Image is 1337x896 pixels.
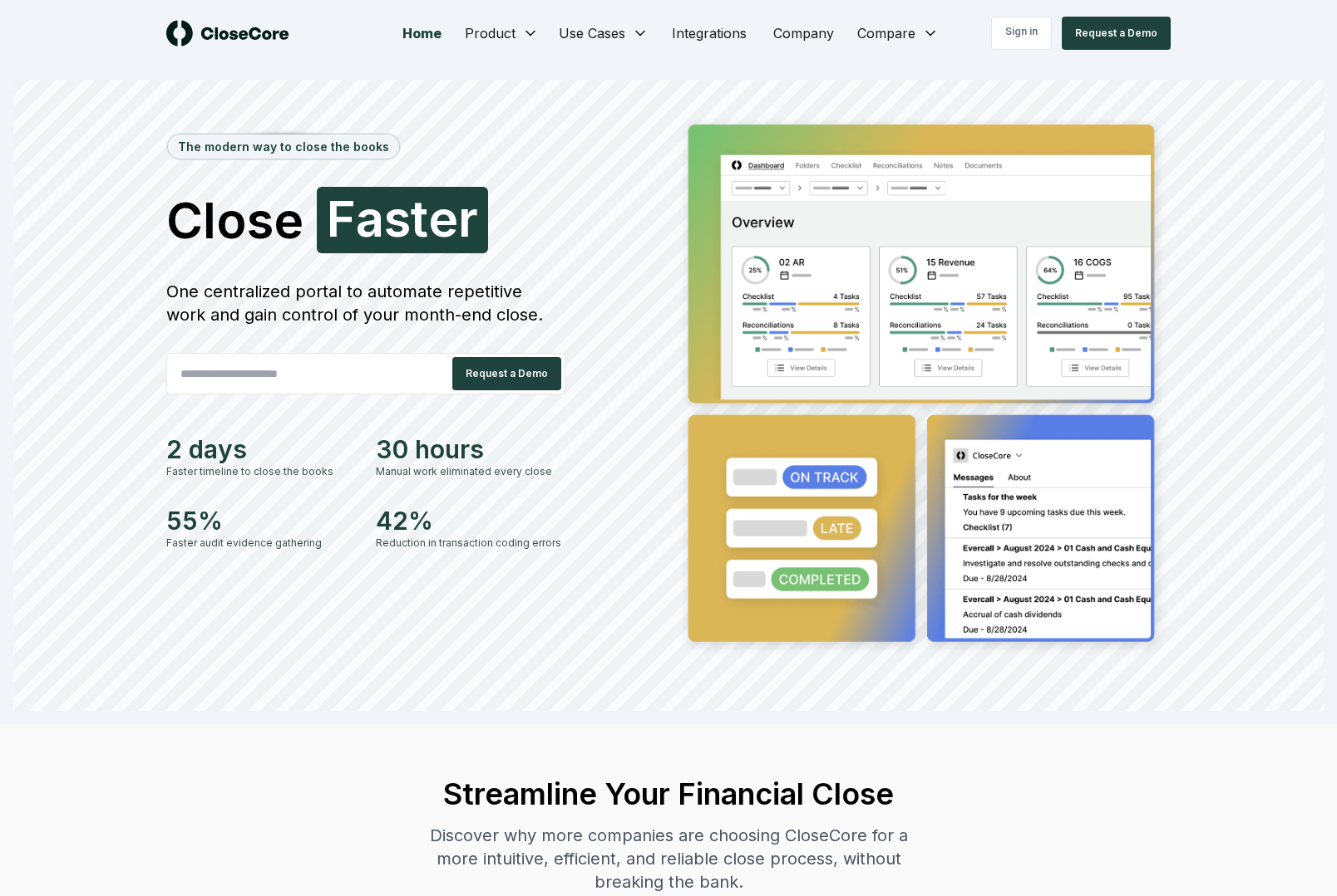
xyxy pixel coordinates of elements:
div: Faster timeline to close the books [166,464,356,479]
div: Discover why more companies are choosing CloseCore for a more intuitive, efficient, and reliable ... [414,824,923,894]
span: Compare [857,23,915,43]
span: r [458,193,478,243]
span: s [384,193,411,243]
span: a [356,193,384,243]
div: 55% [166,506,356,536]
button: Request a Demo [1062,17,1171,50]
span: Use Cases [559,23,625,43]
h2: Streamline Your Financial Close [414,777,923,810]
button: Use Cases [549,17,659,50]
button: Compare [847,17,949,50]
span: t [411,193,428,243]
div: Manual work eliminated every close [376,464,565,479]
button: Request a Demo [452,357,561,390]
a: Sign in [991,17,1052,50]
span: F [327,193,356,243]
div: The modern way to close the books [168,135,399,159]
div: Faster audit evidence gathering [166,536,356,551]
div: Reduction in transaction coding errors [376,536,565,551]
div: 42% [376,506,565,536]
a: Company [760,17,847,50]
img: logo [166,20,289,47]
a: Integrations [659,17,760,50]
div: 2 days [166,434,356,464]
div: One centralized portal to automate repetitive work and gain control of your month-end close. [166,280,565,326]
div: 30 hours [376,434,565,464]
span: Product [465,23,516,43]
span: Close [166,195,303,245]
a: Home [389,17,455,50]
img: Jumbotron [675,113,1171,659]
span: e [428,193,458,243]
button: Product [455,17,549,50]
